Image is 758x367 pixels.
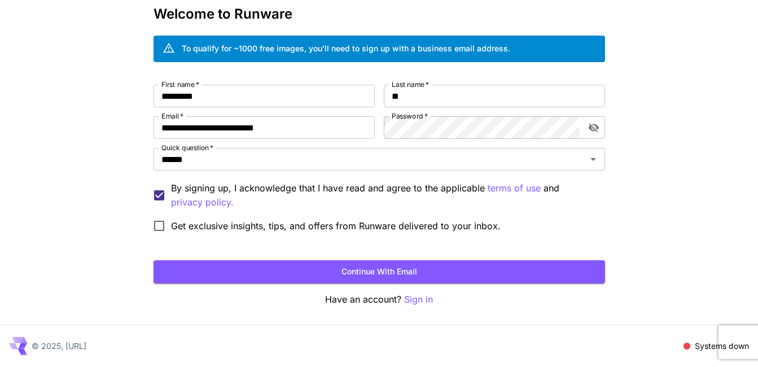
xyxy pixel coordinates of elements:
[161,143,213,152] label: Quick question
[392,111,428,121] label: Password
[488,181,541,195] button: By signing up, I acknowledge that I have read and agree to the applicable and privacy policy.
[154,260,605,283] button: Continue with email
[154,292,605,307] p: Have an account?
[488,181,541,195] p: terms of use
[161,111,183,121] label: Email
[182,42,510,54] div: To qualify for ~1000 free images, you’ll need to sign up with a business email address.
[32,340,86,352] p: © 2025, [URL]
[392,80,429,89] label: Last name
[585,151,601,167] button: Open
[171,195,234,209] button: By signing up, I acknowledge that I have read and agree to the applicable terms of use and
[171,195,234,209] p: privacy policy.
[695,340,749,352] p: Systems down
[171,219,501,233] span: Get exclusive insights, tips, and offers from Runware delivered to your inbox.
[171,181,596,209] p: By signing up, I acknowledge that I have read and agree to the applicable and
[404,292,433,307] button: Sign in
[161,80,199,89] label: First name
[584,117,604,138] button: toggle password visibility
[154,6,605,22] h3: Welcome to Runware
